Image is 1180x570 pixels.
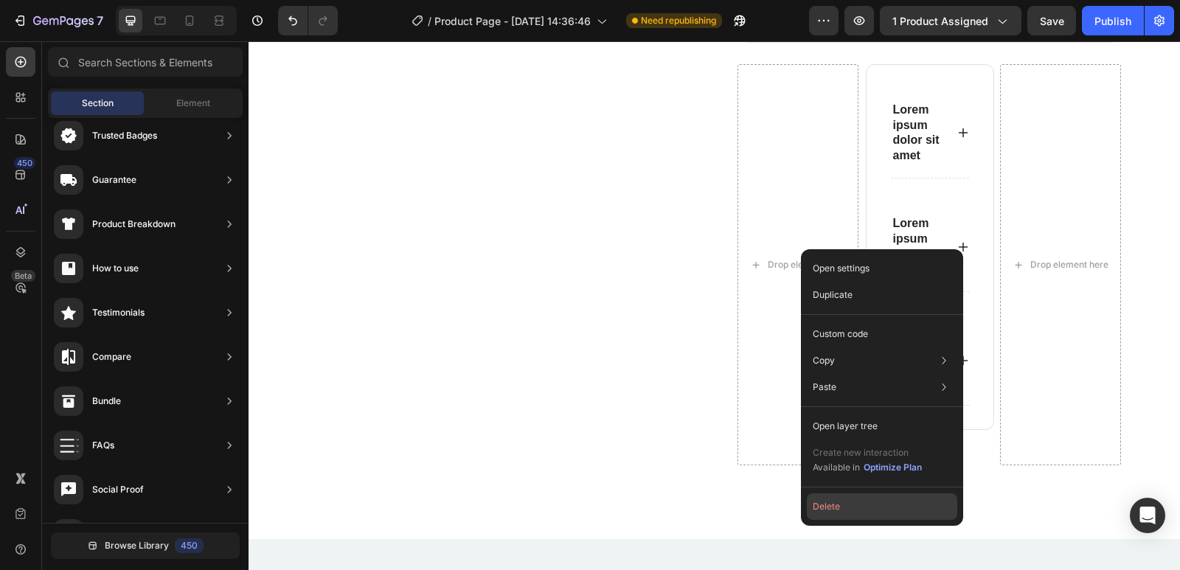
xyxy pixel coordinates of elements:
[92,350,131,364] div: Compare
[1040,15,1064,27] span: Save
[92,482,144,497] div: Social Proof
[92,394,121,409] div: Bundle
[1094,13,1131,29] div: Publish
[645,61,695,122] p: Lorem ipsum dolor sit amet
[813,380,836,394] p: Paste
[863,460,923,475] button: Optimize Plan
[813,354,835,367] p: Copy
[864,461,922,474] div: Optimize Plan
[82,97,114,110] span: Section
[519,218,597,229] div: Drop element here
[782,218,860,229] div: Drop element here
[1130,498,1165,533] div: Open Intercom Messenger
[92,173,136,187] div: Guarantee
[51,532,240,559] button: Browse Library450
[14,157,35,169] div: 450
[813,327,868,341] p: Custom code
[48,47,243,77] input: Search Sections & Elements
[807,493,957,520] button: Delete
[645,175,695,236] p: Lorem ipsum dolor sit amet
[175,538,204,553] div: 450
[892,13,988,29] span: 1 product assigned
[249,41,1180,570] iframe: Design area
[92,128,157,143] div: Trusted Badges
[813,262,870,275] p: Open settings
[92,305,145,320] div: Testimonials
[428,13,431,29] span: /
[92,217,176,232] div: Product Breakdown
[97,12,103,29] p: 7
[813,462,860,473] span: Available in
[813,445,923,460] p: Create new interaction
[1082,6,1144,35] button: Publish
[645,288,695,350] p: Lorem ipsum dolor sit amet
[641,14,716,27] span: Need republishing
[105,539,169,552] span: Browse Library
[92,261,139,276] div: How to use
[11,270,35,282] div: Beta
[6,6,110,35] button: 7
[880,6,1021,35] button: 1 product assigned
[813,420,878,433] p: Open layer tree
[92,438,114,453] div: FAQs
[813,288,853,302] p: Duplicate
[1027,6,1076,35] button: Save
[434,13,591,29] span: Product Page - [DATE] 14:36:46
[278,6,338,35] div: Undo/Redo
[176,97,210,110] span: Element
